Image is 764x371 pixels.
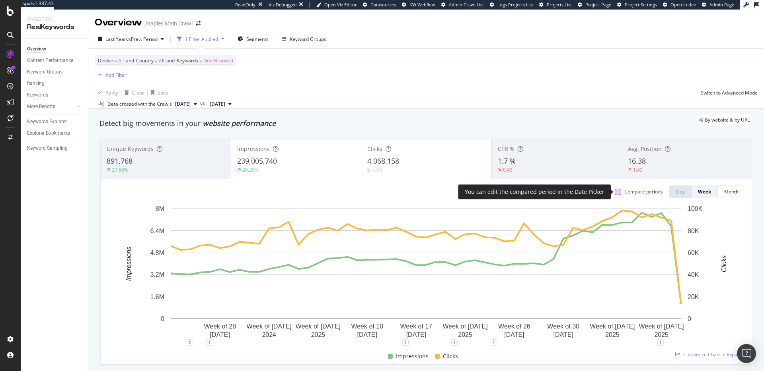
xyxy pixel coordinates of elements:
[166,57,175,64] span: and
[617,2,657,8] a: Project Settings
[578,2,611,8] a: Project Page
[465,188,604,196] div: You can edit the compared period in the Date Picker
[158,89,168,96] div: Save
[701,89,758,96] div: Switch to Advanced Mode
[107,205,745,342] div: A chart.
[633,166,643,173] div: 1.43
[27,56,73,65] div: Content Performance
[156,205,164,212] text: 8M
[721,255,727,272] text: Clicks
[161,315,164,322] text: 0
[121,86,144,99] button: Clear
[95,70,127,79] button: Add Filter
[692,185,718,198] button: Week
[242,166,259,173] div: 20.29%
[107,100,172,108] div: Data crossed with the Crawls
[657,339,664,346] div: 1
[367,145,382,153] span: Clicks
[585,2,611,8] span: Project Page
[605,331,620,338] text: 2025
[372,167,383,174] div: 4.1%
[199,57,202,64] span: =
[27,102,55,111] div: More Reports
[498,145,515,153] span: CTR %
[663,2,696,8] a: Open in dev
[27,129,82,137] a: Explorer Bookmarks
[402,339,409,346] div: 1
[95,16,142,29] div: Overview
[118,55,124,66] span: All
[210,331,230,338] text: [DATE]
[316,2,357,8] a: Open Viz Editor
[27,91,48,99] div: Keywords
[247,323,292,330] text: Week of [DATE]
[27,68,62,76] div: Keyword Groups
[107,156,133,166] span: 891,768
[125,247,132,281] text: Impressions
[105,89,118,96] div: Apply
[396,352,429,361] span: Impressions
[206,339,212,346] div: 1
[669,185,692,198] button: Day
[112,166,128,173] div: 27.66%
[27,144,82,153] a: Keyword Sampling
[324,2,357,8] span: Open Viz Editor
[363,2,396,8] a: Datasources
[553,331,573,338] text: [DATE]
[27,102,74,111] a: More Reports
[449,2,484,8] span: Admin Crawl List
[628,156,646,166] span: 16.38
[688,315,691,322] text: 0
[27,144,68,153] div: Keyword Sampling
[27,118,67,126] div: Keywords Explorer
[590,323,635,330] text: Week of [DATE]
[27,56,82,65] a: Content Performance
[696,114,753,126] div: legacy label
[200,100,207,107] span: vs
[311,331,325,338] text: 2025
[126,36,158,43] span: vs Prev. Period
[639,323,684,330] text: Week of [DATE]
[114,57,117,64] span: =
[150,249,164,256] text: 4.8M
[718,185,745,198] button: Month
[246,36,269,43] span: Segments
[688,205,703,212] text: 100K
[441,2,484,8] a: Admin Crawl List
[675,351,745,358] a: Customize Chart in Explorer
[155,57,158,64] span: =
[504,331,524,338] text: [DATE]
[207,99,235,109] button: [DATE]
[628,145,662,153] span: Avg. Position
[235,2,257,8] div: ReadOnly:
[27,79,82,88] a: Ranking
[27,129,70,137] div: Explorer Bookmarks
[175,100,191,108] span: 2025 Sep. 19th
[234,33,272,45] button: Segments
[136,57,154,64] span: Country
[269,2,297,8] div: Viz Debugger:
[503,166,513,173] div: 0.43
[150,227,164,234] text: 6.4M
[688,271,699,278] text: 40K
[698,86,758,99] button: Switch to Advanced Mode
[185,36,218,43] div: 1 Filter Applied
[262,331,276,338] text: 2024
[148,86,168,99] button: Save
[172,99,200,109] button: [DATE]
[724,188,739,195] div: Month
[451,339,458,346] div: 1
[210,100,225,108] span: 2024 Sep. 17th
[400,323,433,330] text: Week of 17
[688,294,699,300] text: 20K
[498,323,530,330] text: Week of 26
[688,227,699,234] text: 80K
[145,19,193,27] div: Staples Main Crawl
[539,2,572,8] a: Projects List
[279,33,329,45] button: Keyword Groups
[150,294,164,300] text: 1.6M
[443,323,488,330] text: Week of [DATE]
[290,36,326,43] div: Keyword Groups
[126,57,134,64] span: and
[688,249,699,256] text: 60K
